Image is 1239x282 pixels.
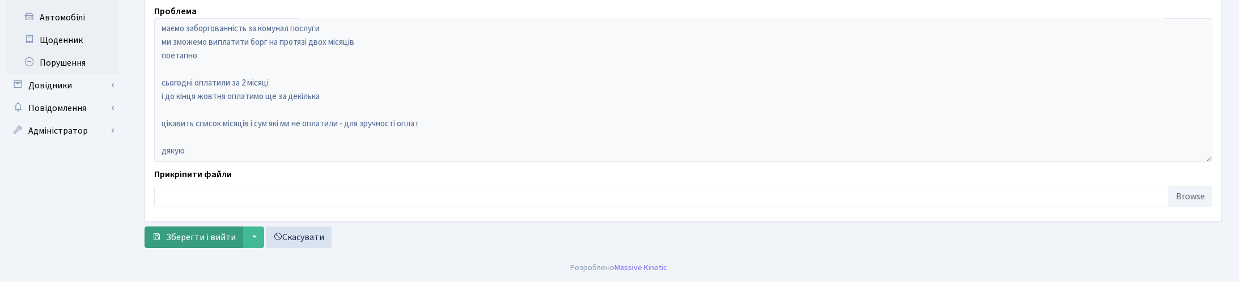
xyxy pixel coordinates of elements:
[154,18,1212,162] textarea: Вітаю маємо заборгованність за комунал послуги ми зможемо виплатити борг на протязі двох місяців ...
[154,168,232,181] label: Прикріпити файли
[614,262,667,274] a: Massive Kinetic
[570,262,669,274] div: Розроблено .
[154,5,197,18] label: Проблема
[145,227,243,248] button: Зберегти і вийти
[6,52,119,74] a: Порушення
[6,97,119,119] a: Повідомлення
[6,6,119,29] a: Автомобілі
[266,227,332,248] a: Скасувати
[6,119,119,142] a: Адміністратор
[6,29,119,52] a: Щоденник
[166,231,236,243] span: Зберегти і вийти
[6,74,119,97] a: Довідники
